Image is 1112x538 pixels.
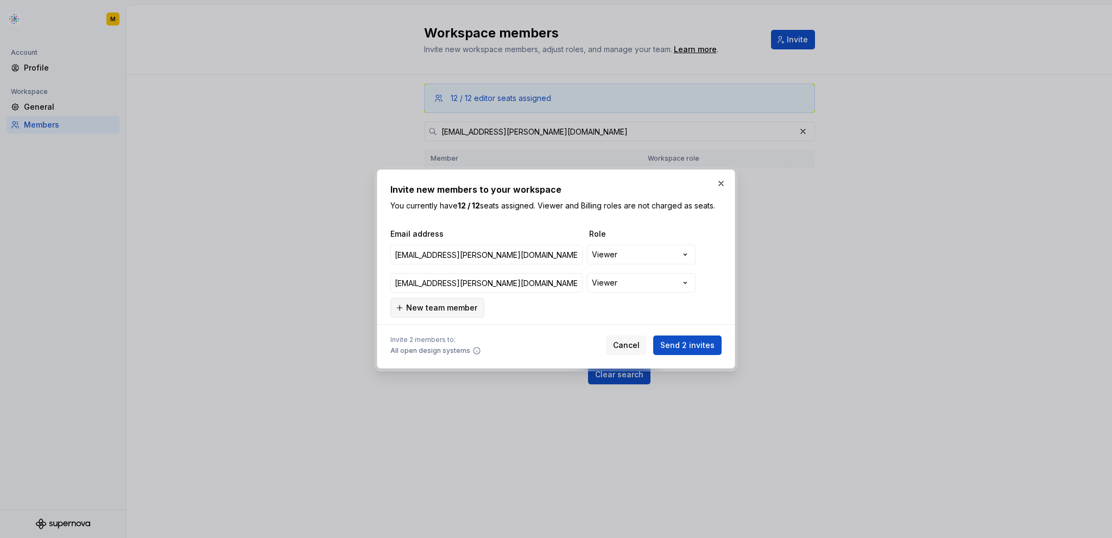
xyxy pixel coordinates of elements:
span: Role [589,229,698,239]
span: New team member [406,302,477,313]
span: Email address [390,229,585,239]
button: Cancel [606,336,647,355]
button: Send 2 invites [653,336,722,355]
span: Send 2 invites [660,340,715,351]
b: 12 / 12 [458,201,480,210]
p: You currently have seats assigned. Viewer and Billing roles are not charged as seats. [390,200,722,211]
span: All open design systems [390,346,470,355]
span: Invite 2 members to: [390,336,481,344]
button: New team member [390,298,484,318]
span: Cancel [613,340,640,351]
h2: Invite new members to your workspace [390,183,722,196]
